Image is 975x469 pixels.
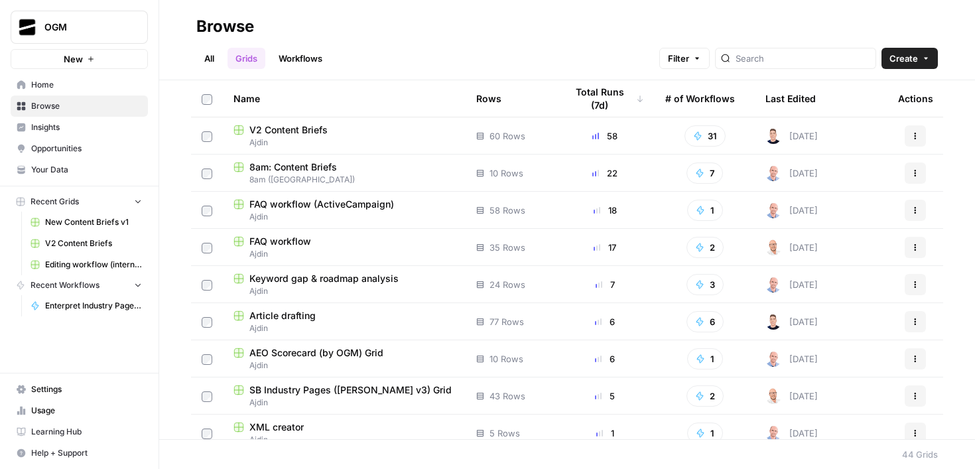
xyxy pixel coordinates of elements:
[665,80,735,117] div: # of Workflows
[765,388,781,404] img: 188iwuyvzfh3ydj1fgy9ywkpn8q3
[233,80,455,117] div: Name
[765,165,781,181] img: 4tx75zylyv1pt3lh6v9ok7bbf875
[233,421,455,446] a: XML creatorAjdin
[489,352,523,366] span: 10 Rows
[765,277,781,293] img: 4tx75zylyv1pt3lh6v9ok7bbf875
[765,314,818,330] div: [DATE]
[765,239,781,255] img: 188iwuyvzfh3ydj1fgy9ywkpn8q3
[898,80,933,117] div: Actions
[686,385,724,407] button: 2
[489,427,520,440] span: 5 Rows
[489,204,525,217] span: 58 Rows
[227,48,265,69] a: Grids
[45,216,142,228] span: New Content Briefs v1
[31,143,142,155] span: Opportunities
[765,128,818,144] div: [DATE]
[11,11,148,44] button: Workspace: OGM
[11,74,148,96] a: Home
[249,235,311,248] span: FAQ workflow
[233,174,455,186] span: 8am ([GEOGRAPHIC_DATA])
[45,259,142,271] span: Editing workflow (internal use)
[489,129,525,143] span: 60 Rows
[566,427,644,440] div: 1
[45,300,142,312] span: Enterpret Industry Pages ([PERSON_NAME])
[196,16,254,37] div: Browse
[11,96,148,117] a: Browse
[249,346,383,360] span: AEO Scorecard (by OGM) Grid
[233,309,455,334] a: Article draftingAjdin
[765,388,818,404] div: [DATE]
[881,48,938,69] button: Create
[233,322,455,334] span: Ajdin
[233,123,455,149] a: V2 Content BriefsAjdin
[233,285,455,297] span: Ajdin
[765,239,818,255] div: [DATE]
[566,352,644,366] div: 6
[765,314,781,330] img: kzka4djjulup9f2j0y3tq81fdk6a
[566,315,644,328] div: 6
[249,421,304,434] span: XML creator
[31,164,142,176] span: Your Data
[11,421,148,442] a: Learning Hub
[566,129,644,143] div: 58
[765,80,816,117] div: Last Edited
[233,211,455,223] span: Ajdin
[889,52,918,65] span: Create
[31,447,142,459] span: Help + Support
[687,423,723,444] button: 1
[25,254,148,275] a: Editing workflow (internal use)
[64,52,83,66] span: New
[249,309,316,322] span: Article drafting
[566,389,644,403] div: 5
[249,161,337,174] span: 8am: Content Briefs
[566,278,644,291] div: 7
[11,379,148,400] a: Settings
[25,233,148,254] a: V2 Content Briefs
[25,295,148,316] a: Enterpret Industry Pages ([PERSON_NAME])
[31,196,79,208] span: Recent Grids
[686,237,724,258] button: 2
[765,128,781,144] img: kzka4djjulup9f2j0y3tq81fdk6a
[765,202,818,218] div: [DATE]
[686,163,723,184] button: 7
[684,125,726,147] button: 31
[233,272,455,297] a: Keyword gap & roadmap analysisAjdin
[233,434,455,446] span: Ajdin
[687,348,723,369] button: 1
[736,52,870,65] input: Search
[765,351,818,367] div: [DATE]
[687,200,723,221] button: 1
[31,279,99,291] span: Recent Workflows
[196,48,222,69] a: All
[11,192,148,212] button: Recent Grids
[566,167,644,180] div: 22
[11,138,148,159] a: Opportunities
[765,277,818,293] div: [DATE]
[45,237,142,249] span: V2 Content Briefs
[31,405,142,417] span: Usage
[233,360,455,371] span: Ajdin
[668,52,689,65] span: Filter
[11,442,148,464] button: Help + Support
[11,117,148,138] a: Insights
[566,80,644,117] div: Total Runs (7d)
[686,274,724,295] button: 3
[233,397,455,409] span: Ajdin
[249,383,452,397] span: SB Industry Pages ([PERSON_NAME] v3) Grid
[15,15,39,39] img: OGM Logo
[31,383,142,395] span: Settings
[489,315,524,328] span: 77 Rows
[25,212,148,233] a: New Content Briefs v1
[765,425,781,441] img: 4tx75zylyv1pt3lh6v9ok7bbf875
[249,123,328,137] span: V2 Content Briefs
[31,121,142,133] span: Insights
[489,167,523,180] span: 10 Rows
[31,100,142,112] span: Browse
[476,80,501,117] div: Rows
[271,48,330,69] a: Workflows
[249,198,394,211] span: FAQ workflow (ActiveCampaign)
[31,426,142,438] span: Learning Hub
[489,241,525,254] span: 35 Rows
[233,248,455,260] span: Ajdin
[489,389,525,403] span: 43 Rows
